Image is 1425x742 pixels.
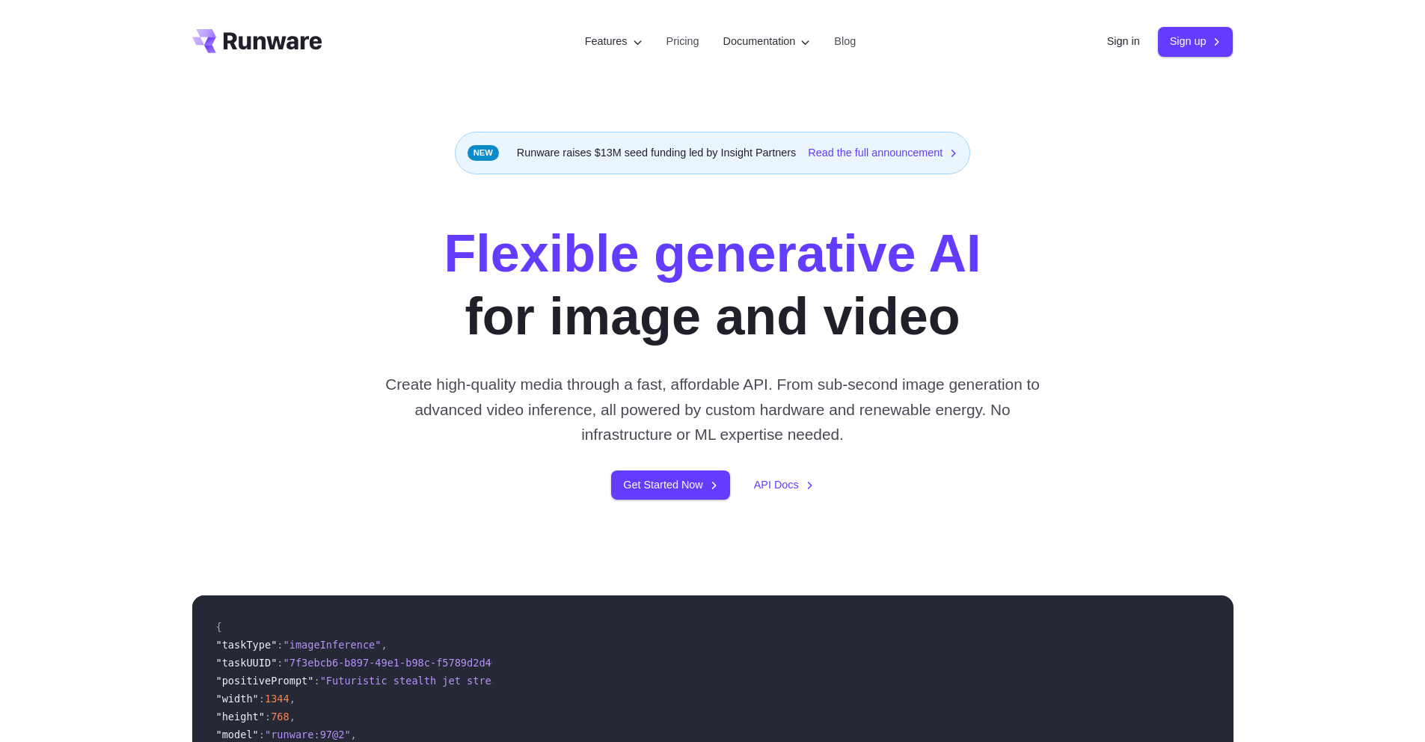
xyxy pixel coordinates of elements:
span: 1344 [265,693,289,705]
span: , [381,639,387,651]
span: : [313,675,319,687]
span: "runware:97@2" [265,729,351,741]
a: Go to / [192,29,322,53]
span: "width" [216,693,259,705]
p: Create high-quality media through a fast, affordable API. From sub-second image generation to adv... [379,372,1046,447]
a: Blog [834,33,856,50]
span: { [216,621,222,633]
span: : [265,711,271,723]
span: : [259,729,265,741]
span: 768 [271,711,289,723]
a: Sign in [1107,33,1140,50]
span: "7f3ebcb6-b897-49e1-b98c-f5789d2d40d7" [284,657,516,669]
a: Get Started Now [611,470,729,500]
a: Pricing [666,33,699,50]
label: Documentation [723,33,811,50]
span: , [289,693,295,705]
span: "Futuristic stealth jet streaking through a neon-lit cityscape with glowing purple exhaust" [320,675,877,687]
span: , [289,711,295,723]
span: : [277,657,283,669]
span: "taskUUID" [216,657,278,669]
a: API Docs [754,476,814,494]
span: "height" [216,711,265,723]
a: Read the full announcement [808,144,957,162]
span: "model" [216,729,259,741]
div: Runware raises $13M seed funding led by Insight Partners [455,132,971,174]
span: , [351,729,357,741]
a: Sign up [1158,27,1234,56]
span: : [259,693,265,705]
span: "imageInference" [284,639,381,651]
h1: for image and video [444,222,981,348]
span: : [277,639,283,651]
label: Features [585,33,643,50]
span: "positivePrompt" [216,675,314,687]
span: "taskType" [216,639,278,651]
strong: Flexible generative AI [444,224,981,283]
